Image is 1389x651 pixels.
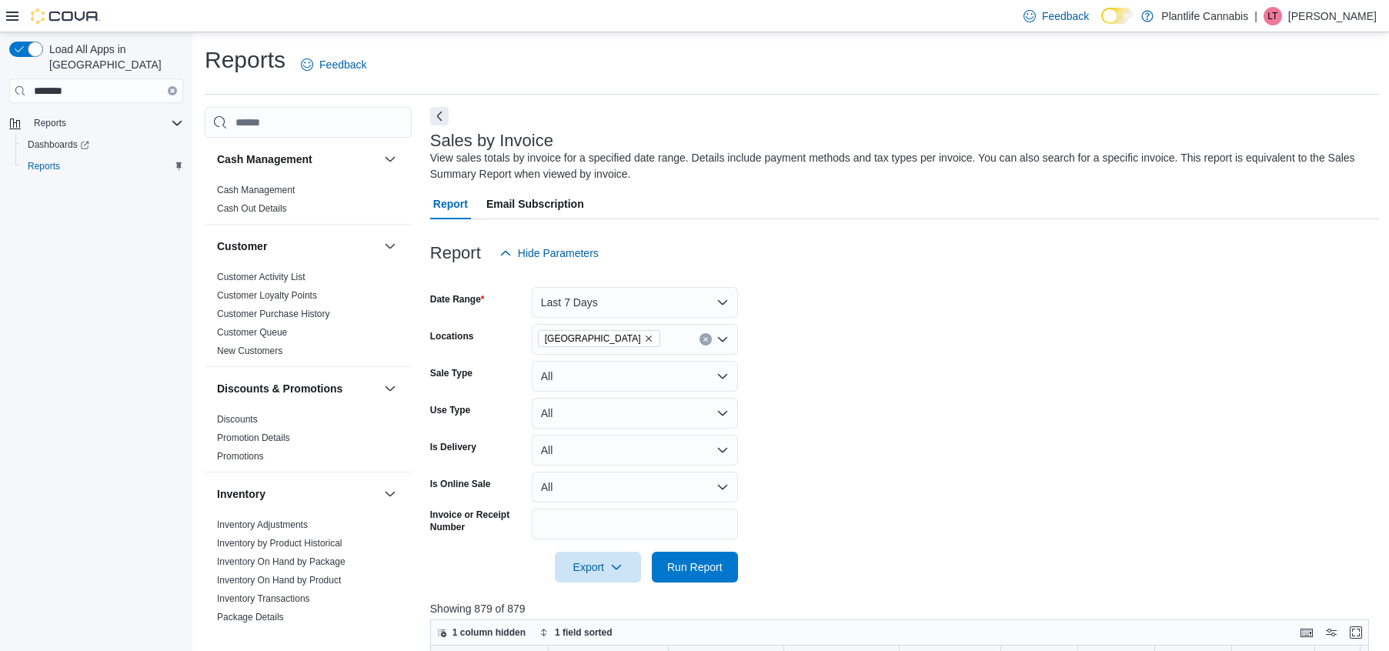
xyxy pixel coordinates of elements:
[430,478,491,490] label: Is Online Sale
[433,189,468,219] span: Report
[22,135,95,154] a: Dashboards
[217,308,330,320] span: Customer Purchase History
[217,346,282,356] a: New Customers
[430,509,526,533] label: Invoice or Receipt Number
[217,432,290,443] a: Promotion Details
[217,272,306,282] a: Customer Activity List
[217,556,346,568] span: Inventory On Hand by Package
[430,601,1379,616] p: Showing 879 of 879
[1267,7,1277,25] span: LT
[217,239,267,254] h3: Customer
[43,42,183,72] span: Load All Apps in [GEOGRAPHIC_DATA]
[555,552,641,583] button: Export
[652,552,738,583] button: Run Report
[217,538,342,549] a: Inventory by Product Historical
[217,326,287,339] span: Customer Queue
[381,150,399,169] button: Cash Management
[217,486,378,502] button: Inventory
[217,519,308,531] span: Inventory Adjustments
[545,331,641,346] span: [GEOGRAPHIC_DATA]
[430,330,474,342] label: Locations
[15,134,189,155] a: Dashboards
[431,623,532,642] button: 1 column hidden
[22,157,183,175] span: Reports
[532,361,738,392] button: All
[381,237,399,255] button: Customer
[1288,7,1377,25] p: [PERSON_NAME]
[217,271,306,283] span: Customer Activity List
[493,238,605,269] button: Hide Parameters
[3,112,189,134] button: Reports
[205,181,412,224] div: Cash Management
[430,367,472,379] label: Sale Type
[217,556,346,567] a: Inventory On Hand by Package
[518,245,599,261] span: Hide Parameters
[217,202,287,215] span: Cash Out Details
[532,472,738,502] button: All
[217,414,258,425] a: Discounts
[1017,1,1095,32] a: Feedback
[28,139,89,151] span: Dashboards
[217,486,265,502] h3: Inventory
[430,132,553,150] h3: Sales by Invoice
[205,410,412,472] div: Discounts & Promotions
[667,559,723,575] span: Run Report
[532,435,738,466] button: All
[700,333,712,346] button: Clear input
[28,114,72,132] button: Reports
[1254,7,1257,25] p: |
[1264,7,1282,25] div: Logan Tisdel
[9,106,183,217] nav: Complex example
[217,381,378,396] button: Discounts & Promotions
[217,413,258,426] span: Discounts
[564,552,632,583] span: Export
[532,287,738,318] button: Last 7 Days
[168,86,177,95] button: Clear input
[205,45,285,75] h1: Reports
[430,244,481,262] h3: Report
[217,450,264,462] span: Promotions
[319,57,366,72] span: Feedback
[295,49,372,80] a: Feedback
[217,593,310,604] a: Inventory Transactions
[1322,623,1341,642] button: Display options
[1042,8,1089,24] span: Feedback
[1161,7,1248,25] p: Plantlife Cannabis
[217,309,330,319] a: Customer Purchase History
[538,330,660,347] span: Spruce Grove
[22,135,183,154] span: Dashboards
[430,107,449,125] button: Next
[31,8,100,24] img: Cova
[34,117,66,129] span: Reports
[217,185,295,195] a: Cash Management
[1347,623,1365,642] button: Enter fullscreen
[217,451,264,462] a: Promotions
[381,485,399,503] button: Inventory
[217,574,341,586] span: Inventory On Hand by Product
[430,293,485,305] label: Date Range
[22,157,66,175] a: Reports
[217,381,342,396] h3: Discounts & Promotions
[430,404,470,416] label: Use Type
[15,155,189,177] button: Reports
[28,114,183,132] span: Reports
[217,612,284,623] a: Package Details
[716,333,729,346] button: Open list of options
[430,441,476,453] label: Is Delivery
[217,432,290,444] span: Promotion Details
[555,626,613,639] span: 1 field sorted
[486,189,584,219] span: Email Subscription
[217,152,378,167] button: Cash Management
[217,290,317,301] a: Customer Loyalty Points
[430,150,1371,182] div: View sales totals by invoice for a specified date range. Details include payment methods and tax ...
[28,160,60,172] span: Reports
[217,289,317,302] span: Customer Loyalty Points
[205,268,412,366] div: Customer
[217,519,308,530] a: Inventory Adjustments
[1297,623,1316,642] button: Keyboard shortcuts
[217,152,312,167] h3: Cash Management
[1101,24,1102,25] span: Dark Mode
[217,537,342,549] span: Inventory by Product Historical
[217,203,287,214] a: Cash Out Details
[452,626,526,639] span: 1 column hidden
